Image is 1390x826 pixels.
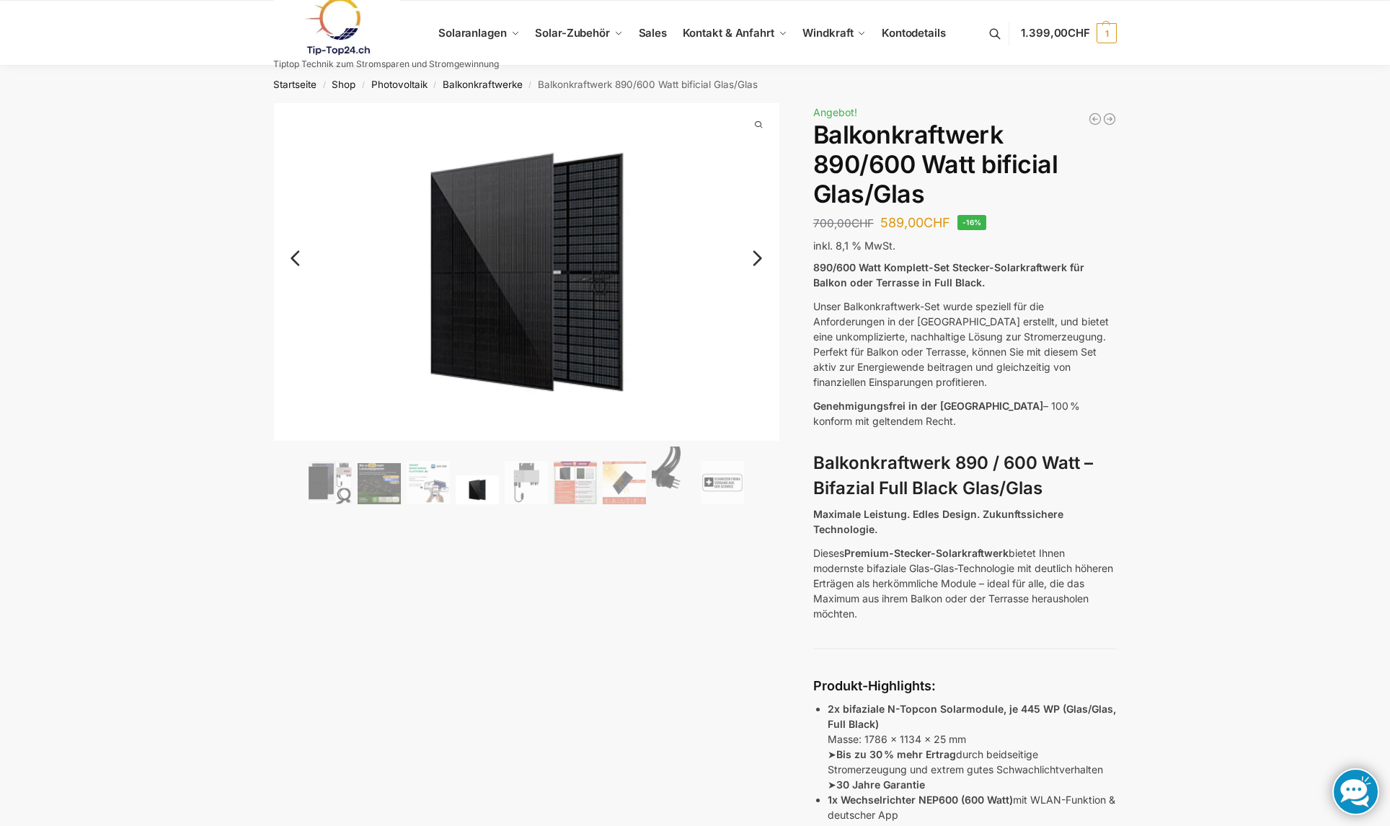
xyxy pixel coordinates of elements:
strong: Premium-Stecker-Solarkraftwerk [844,547,1009,559]
span: -16% [957,215,987,230]
a: Photovoltaik [371,79,428,90]
a: Kontodetails [876,1,952,66]
img: Bificial im Vergleich zu billig Modulen [554,461,597,504]
img: Bificiales Hochleistungsmodul [309,461,352,504]
span: Solar-Zubehör [535,26,610,40]
bdi: 700,00 [813,216,874,230]
strong: 1x Wechselrichter NEP600 (600 Watt) [828,794,1013,806]
span: CHF [924,215,950,230]
a: Sales [632,1,673,66]
span: Solaranlagen [438,26,507,40]
nav: Breadcrumb [248,66,1143,103]
img: Bificial 30 % mehr Leistung [603,461,646,504]
span: Kontakt & Anfahrt [683,26,774,40]
img: Anschlusskabel-3meter_schweizer-stecker [652,447,695,504]
img: Balkonkraftwerk 890/600 Watt bificial Glas/Glas 9 [779,103,1285,610]
span: / [428,79,443,91]
span: Sales [639,26,668,40]
a: Steckerkraftwerk 890/600 Watt, mit Ständer für Terrasse inkl. Lieferung [1102,112,1117,126]
img: Balkonkraftwerk 890/600 Watt bificial Glas/Glas – Bild 9 [701,461,744,504]
img: Balkonkraftwerk 890/600 Watt bificial Glas/Glas 7 [274,103,780,441]
a: 890/600 Watt Solarkraftwerk + 2,7 KW Batteriespeicher Genehmigungsfrei [1088,112,1102,126]
strong: Maximale Leistung. Edles Design. Zukunftssichere Technologie. [813,508,1063,535]
span: 1.399,00 [1021,26,1090,40]
span: CHF [1068,26,1090,40]
a: Kontakt & Anfahrt [676,1,793,66]
span: Kontodetails [882,26,946,40]
img: Balkonkraftwerk 890/600 Watt bificial Glas/Glas – Bild 5 [505,461,548,504]
img: Balkonkraftwerk 890/600 Watt bificial Glas/Glas – Bild 3 [407,461,450,504]
h1: Balkonkraftwerk 890/600 Watt bificial Glas/Glas [813,120,1117,208]
strong: Produkt-Highlights: [813,678,936,693]
a: Solar-Zubehör [529,1,629,66]
span: / [355,79,371,91]
p: Dieses bietet Ihnen modernste bifaziale Glas-Glas-Technologie mit deutlich höheren Erträgen als h... [813,545,1117,621]
p: Tiptop Technik zum Stromsparen und Stromgewinnung [273,60,499,69]
span: – 100 % konform mit geltendem Recht. [813,400,1080,427]
strong: 890/600 Watt Komplett-Set Stecker-Solarkraftwerk für Balkon oder Terrasse in Full Black. [813,261,1084,289]
p: Unser Balkonkraftwerk-Set wurde speziell für die Anforderungen in der [GEOGRAPHIC_DATA] erstellt,... [813,299,1117,390]
span: Angebot! [813,106,857,118]
span: CHF [851,216,874,230]
a: Shop [332,79,355,90]
span: / [523,79,538,91]
a: Startseite [273,79,316,90]
strong: Bis zu 30 % mehr Ertrag [836,748,956,760]
strong: 2x bifaziale N-Topcon Solarmodule, je 445 WP (Glas/Glas, Full Black) [828,703,1116,730]
p: Masse: 1786 x 1134 x 25 mm ➤ durch beidseitige Stromerzeugung und extrem gutes Schwachlichtverhal... [828,701,1117,792]
a: Windkraft [797,1,872,66]
strong: 30 Jahre Garantie [836,778,925,791]
img: Balkonkraftwerk 890/600 Watt bificial Glas/Glas – Bild 2 [358,463,401,504]
img: Maysun [456,475,499,504]
bdi: 589,00 [880,215,950,230]
span: inkl. 8,1 % MwSt. [813,240,895,252]
a: 1.399,00CHF 1 [1021,12,1117,55]
strong: Balkonkraftwerk 890 / 600 Watt – Bifazial Full Black Glas/Glas [813,452,1093,498]
a: Balkonkraftwerke [443,79,523,90]
span: Windkraft [802,26,853,40]
span: 1 [1097,23,1117,43]
span: Genehmigungsfrei in der [GEOGRAPHIC_DATA] [813,400,1043,412]
span: / [316,79,332,91]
